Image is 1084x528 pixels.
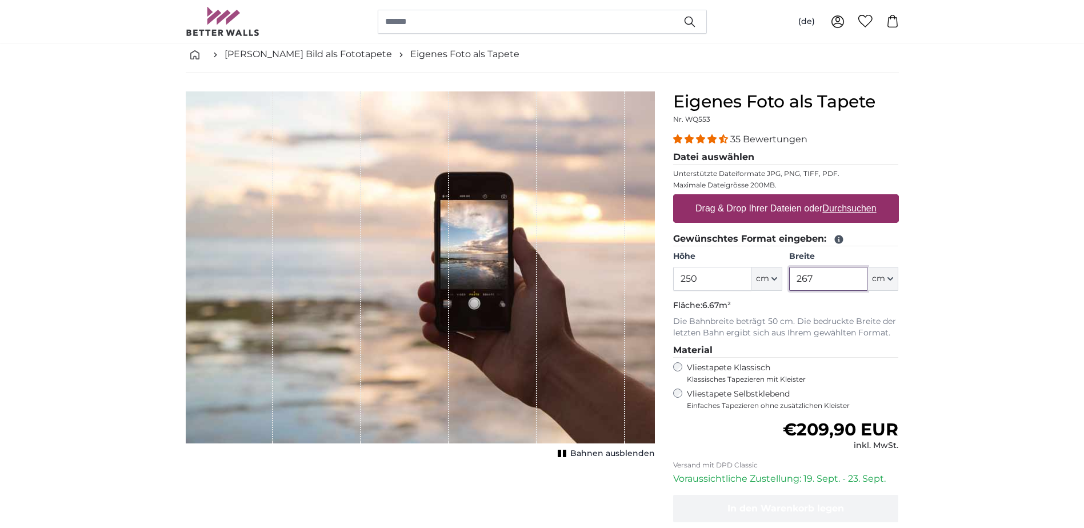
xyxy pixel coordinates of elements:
span: cm [872,273,885,285]
span: cm [756,273,769,285]
div: 1 of 1 [186,91,655,462]
button: (de) [789,11,824,32]
legend: Material [673,343,899,358]
span: Bahnen ausblenden [570,448,655,459]
span: Einfaches Tapezieren ohne zusätzlichen Kleister [687,401,899,410]
legend: Gewünschtes Format eingeben: [673,232,899,246]
button: cm [751,267,782,291]
label: Höhe [673,251,782,262]
p: Versand mit DPD Classic [673,461,899,470]
span: Nr. WQ553 [673,115,710,123]
a: Eigenes Foto als Tapete [410,47,519,61]
span: In den Warenkorb legen [727,503,844,514]
p: Fläche: [673,300,899,311]
div: inkl. MwSt. [783,440,898,451]
label: Breite [789,251,898,262]
span: 35 Bewertungen [730,134,807,145]
p: Voraussichtliche Zustellung: 19. Sept. - 23. Sept. [673,472,899,486]
img: Betterwalls [186,7,260,36]
label: Vliestapete Klassisch [687,362,889,384]
span: €209,90 EUR [783,419,898,440]
span: 4.34 stars [673,134,730,145]
button: In den Warenkorb legen [673,495,899,522]
u: Durchsuchen [822,203,876,213]
span: Klassisches Tapezieren mit Kleister [687,375,889,384]
p: Maximale Dateigrösse 200MB. [673,181,899,190]
legend: Datei auswählen [673,150,899,165]
span: 6.67m² [702,300,731,310]
p: Unterstützte Dateiformate JPG, PNG, TIFF, PDF. [673,169,899,178]
nav: breadcrumbs [186,36,899,73]
h1: Eigenes Foto als Tapete [673,91,899,112]
button: cm [867,267,898,291]
p: Die Bahnbreite beträgt 50 cm. Die bedruckte Breite der letzten Bahn ergibt sich aus Ihrem gewählt... [673,316,899,339]
a: [PERSON_NAME] Bild als Fototapete [225,47,392,61]
label: Vliestapete Selbstklebend [687,389,899,410]
label: Drag & Drop Ihrer Dateien oder [691,197,881,220]
button: Bahnen ausblenden [554,446,655,462]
